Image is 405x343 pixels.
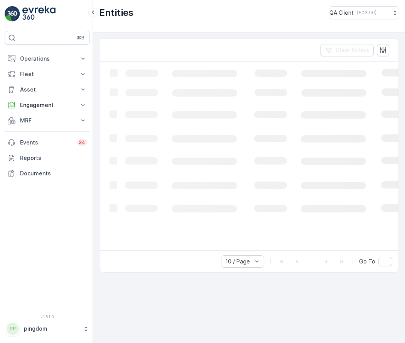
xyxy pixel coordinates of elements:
span: v 1.51.0 [5,314,90,319]
button: Asset [5,82,90,97]
span: Go To [359,258,375,265]
p: Operations [20,55,74,63]
button: QA Client(+03:00) [329,6,399,19]
p: Documents [20,170,87,177]
p: Reports [20,154,87,162]
p: QA Client [329,9,354,17]
p: Asset [20,86,74,93]
p: MRF [20,117,74,124]
p: Clear Filters [336,46,369,54]
p: Entities [99,7,133,19]
a: Reports [5,150,90,166]
p: Fleet [20,70,74,78]
div: PP [7,323,19,335]
a: Documents [5,166,90,181]
button: Clear Filters [320,44,374,56]
p: 34 [79,139,85,146]
img: logo [5,6,20,22]
p: ( +03:00 ) [357,10,376,16]
button: Fleet [5,66,90,82]
button: Engagement [5,97,90,113]
p: pingdom [24,325,79,333]
button: MRF [5,113,90,128]
a: Events34 [5,135,90,150]
img: logo_light-DOdMpM7g.png [22,6,56,22]
button: PPpingdom [5,321,90,337]
p: ⌘B [77,35,84,41]
button: Operations [5,51,90,66]
p: Engagement [20,101,74,109]
p: Events [20,139,73,146]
